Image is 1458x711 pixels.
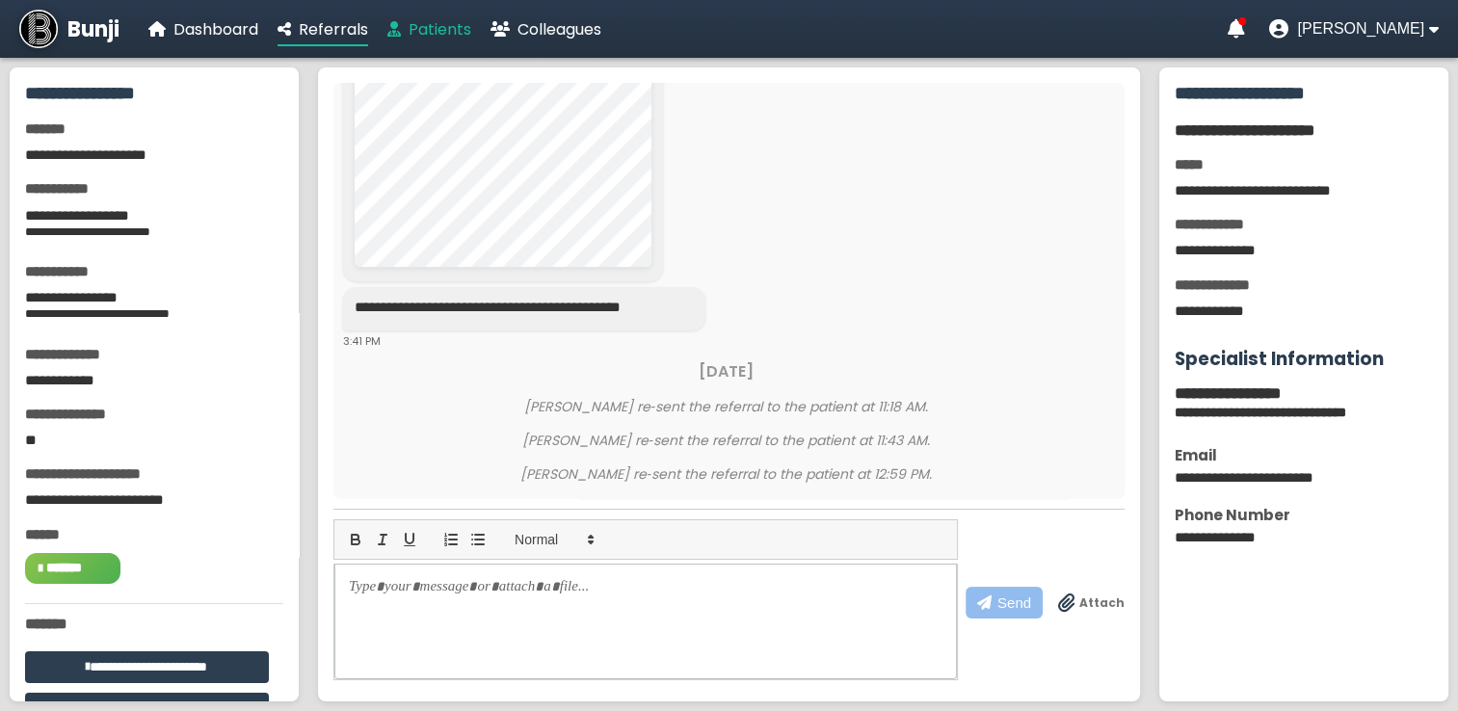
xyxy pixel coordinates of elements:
[409,18,471,40] span: Patients
[997,594,1031,611] span: Send
[343,464,1109,485] div: [PERSON_NAME] re‑sent the referral to the patient at 12:59 PM.
[67,13,119,45] span: Bunji
[490,17,601,41] a: Colleagues
[19,10,119,48] a: Bunji
[517,18,601,40] span: Colleagues
[343,359,1109,383] div: [DATE]
[343,431,1109,451] div: [PERSON_NAME] re‑sent the referral to the patient at 11:43 AM.
[1058,593,1125,613] label: Drag & drop files anywhere to attach
[342,528,369,551] button: bold
[173,18,258,40] span: Dashboard
[1175,345,1433,373] h3: Specialist Information
[1297,20,1424,38] span: [PERSON_NAME]
[387,17,471,41] a: Patients
[299,18,368,40] span: Referrals
[966,587,1043,619] button: Send
[464,528,491,551] button: list: bullet
[396,528,423,551] button: underline
[1175,444,1433,466] div: Email
[343,397,1109,417] div: [PERSON_NAME] re‑sent the referral to the patient at 11:18 AM.
[19,10,58,48] img: Bunji Dental Referral Management
[369,528,396,551] button: italic
[1227,19,1244,39] a: Notifications
[343,333,381,349] span: 3:41 PM
[148,17,258,41] a: Dashboard
[1175,504,1433,526] div: Phone Number
[278,17,368,41] a: Referrals
[1268,19,1439,39] button: User menu
[437,528,464,551] button: list: ordered
[1079,594,1125,612] span: Attach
